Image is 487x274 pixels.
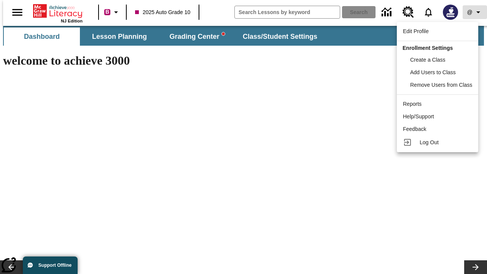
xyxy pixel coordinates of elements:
span: Remove Users from Class [410,82,472,88]
span: Feedback [403,126,426,132]
span: Log Out [420,139,439,145]
span: Enrollment Settings [403,45,453,51]
span: Reports [403,101,422,107]
span: Help/Support [403,113,434,119]
span: Create a Class [410,57,446,63]
span: Add Users to Class [410,69,456,75]
span: Edit Profile [403,28,429,34]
